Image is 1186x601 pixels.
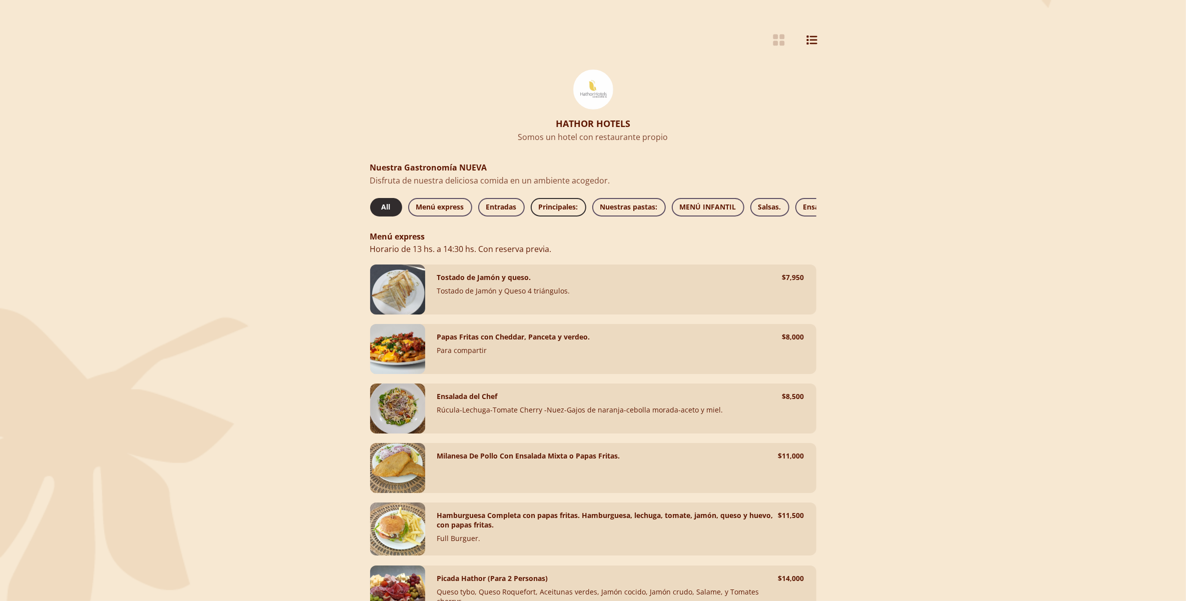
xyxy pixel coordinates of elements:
p: Rúcula-Lechuga-Tomate Cherry -Nuez-Gajos de naranja-cebolla morada-aceto y miel. [437,405,782,418]
button: Entradas [478,198,525,216]
h4: Tostado de Jamón y queso. [437,272,531,282]
button: MENÚ INFANTIL [672,198,744,216]
h4: Papas Fritas con Cheddar, Panceta y verdeo. [437,332,590,341]
h2: Nuestra Gastronomía NUEVA [370,162,816,173]
button: Nuestras pastas: [592,198,666,216]
span: Menú express [416,201,464,213]
span: Nuestras pastas: [600,201,658,213]
p: $ 11,500 [778,510,804,520]
h3: Menú express [370,231,816,242]
h4: Ensalada del Chef [437,391,498,401]
span: Ensaladas: [803,201,839,213]
button: Menú express [408,198,472,216]
h1: HATHOR HOTELS [518,117,668,129]
p: Full Burguer. [437,533,778,547]
p: Horario de 13 hs. a 14:30 hs. Con reserva previa. [370,243,816,254]
p: $ 8,000 [782,332,804,341]
button: Grid View Button [771,32,787,48]
span: All [378,201,394,213]
p: Disfruta de nuestra deliciosa comida en un ambiente acogedor. [370,175,816,186]
p: $ 14,000 [778,573,804,583]
p: Somos un hotel con restaurante propio [518,131,668,142]
span: Principales: [539,201,578,213]
h4: Hamburguesa Completa con papas fritas. Hamburguesa, lechuga, tomate, jamón, queso y huevo, con pa... [437,510,778,529]
p: Para compartir [437,345,782,359]
button: Ensaladas: [795,198,847,216]
button: Principales: [531,198,586,216]
button: List View Button [805,32,819,48]
span: Entradas [486,201,517,213]
button: All [370,198,402,216]
h4: Milanesa De Pollo Con Ensalada Mixta o Papas Fritas. [437,451,620,460]
button: Salsas. [750,198,789,216]
p: $ 8,500 [782,391,804,401]
span: MENÚ INFANTIL [680,201,736,213]
span: Salsas. [758,201,781,213]
h4: Picada Hathor (Para 2 Personas) [437,573,548,583]
p: $ 11,000 [778,451,804,460]
p: Tostado de Jamón y Queso 4 triángulos. [437,286,782,299]
p: $ 7,950 [782,272,804,282]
